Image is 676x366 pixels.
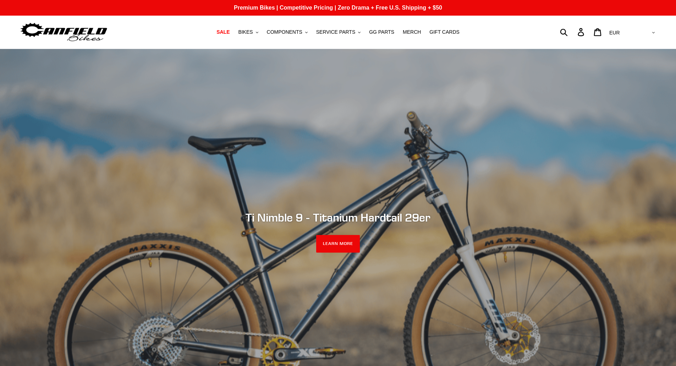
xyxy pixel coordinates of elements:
button: SERVICE PARTS [313,27,364,37]
span: COMPONENTS [267,29,302,35]
a: LEARN MORE [316,235,360,253]
a: GIFT CARDS [426,27,463,37]
span: SERVICE PARTS [316,29,355,35]
span: GIFT CARDS [429,29,460,35]
span: SALE [216,29,230,35]
a: MERCH [399,27,424,37]
a: GG PARTS [366,27,398,37]
button: COMPONENTS [263,27,311,37]
h2: Ti Nimble 9 - Titanium Hardtail 29er [145,211,532,224]
span: MERCH [403,29,421,35]
button: BIKES [235,27,262,37]
span: BIKES [238,29,253,35]
a: SALE [213,27,233,37]
img: Canfield Bikes [20,21,108,43]
span: GG PARTS [369,29,394,35]
input: Search [564,24,582,40]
